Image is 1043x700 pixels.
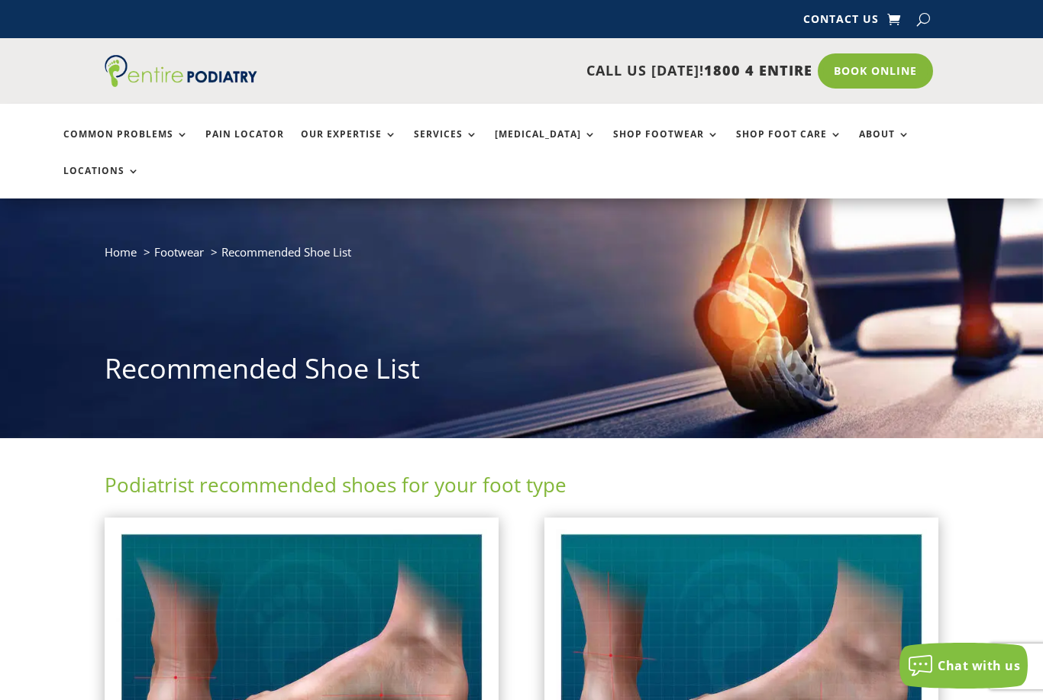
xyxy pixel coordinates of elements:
[704,61,812,79] span: 1800 4 ENTIRE
[105,75,257,90] a: Entire Podiatry
[859,129,910,162] a: About
[105,350,939,395] h1: Recommended Shoe List
[899,643,1028,689] button: Chat with us
[105,244,137,260] a: Home
[154,244,204,260] a: Footwear
[105,55,257,87] img: logo (1)
[205,129,284,162] a: Pain Locator
[938,657,1020,674] span: Chat with us
[294,61,812,81] p: CALL US [DATE]!
[105,471,939,506] h2: Podiatrist recommended shoes for your foot type
[495,129,596,162] a: [MEDICAL_DATA]
[736,129,842,162] a: Shop Foot Care
[818,53,933,89] a: Book Online
[803,14,879,31] a: Contact Us
[63,129,189,162] a: Common Problems
[105,242,939,273] nav: breadcrumb
[301,129,397,162] a: Our Expertise
[613,129,719,162] a: Shop Footwear
[221,244,351,260] span: Recommended Shoe List
[63,166,140,198] a: Locations
[414,129,478,162] a: Services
